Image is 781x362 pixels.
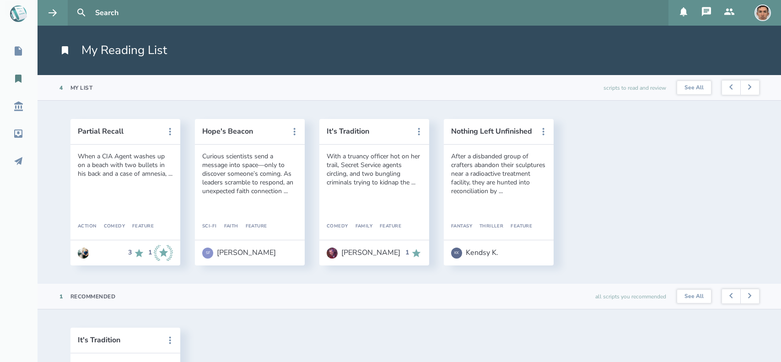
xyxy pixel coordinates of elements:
button: See All [677,81,711,95]
div: When a CIA Agent washes up on a beach with two bullets in his back and a case of amnesia, ... [78,152,173,178]
div: SF [202,248,213,259]
div: Thriller [472,224,503,229]
button: It's Tradition [327,127,409,135]
a: SF[PERSON_NAME] [202,243,276,263]
div: [PERSON_NAME] [341,249,400,257]
div: Comedy [97,224,125,229]
div: Feature [503,224,532,229]
div: [PERSON_NAME] [217,249,276,257]
div: 4 [59,84,63,92]
a: Go to Anthony Miguel Cantu's profile [78,243,89,263]
div: Feature [238,224,267,229]
div: Recommended [70,293,116,300]
div: After a disbanded group of crafters abandon their sculptures near a radioactive treatment facilit... [451,152,546,195]
button: Partial Recall [78,127,160,135]
button: See All [677,290,711,303]
div: all scripts you recommended [595,284,666,309]
div: 1 [148,249,152,256]
div: Curious scientists send a message into space—only to discover someone’s coming. As leaders scramb... [202,152,297,195]
div: Comedy [327,224,348,229]
button: Nothing Left Unfinished [451,127,533,135]
a: KKKendsy K. [451,243,498,263]
button: It's Tradition [78,336,160,344]
div: My List [70,84,93,92]
div: scripts to read and review [603,75,666,100]
div: 1 Recommends [405,248,422,259]
div: Fantasy [451,224,472,229]
div: With a truancy officer hot on her trail, Secret Service agents circling, and two bungling crimina... [327,152,422,187]
div: 3 Recommends [128,245,145,261]
div: Kendsy K. [466,249,498,257]
button: Hope's Beacon [202,127,285,135]
a: [PERSON_NAME] [327,243,400,263]
div: Sci-Fi [202,224,217,229]
div: 1 Industry Recommends [148,245,173,261]
div: Action [78,224,97,229]
h1: My Reading List [59,42,167,59]
img: user_1756948650-crop.jpg [754,5,771,21]
img: user_1673573717-crop.jpg [78,248,89,259]
img: user_1718118867-crop.jpg [327,248,338,259]
div: 1 [405,249,409,256]
div: KK [451,248,462,259]
div: Feature [372,224,401,229]
div: Faith [217,224,238,229]
div: 3 [128,249,132,256]
div: Family [348,224,373,229]
div: 1 [59,293,63,300]
div: Feature [125,224,154,229]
